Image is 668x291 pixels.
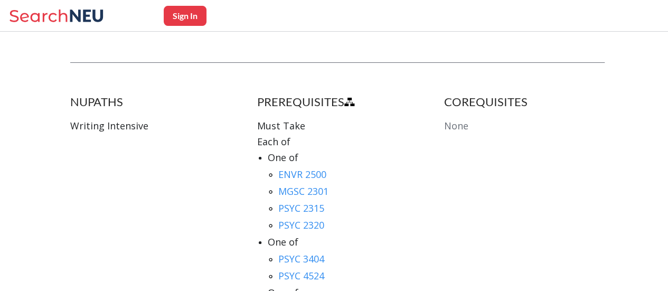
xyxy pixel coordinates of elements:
[444,119,468,132] span: None
[70,95,231,109] h4: NUPATHS
[164,6,206,26] button: Sign In
[278,168,326,181] a: ENVR 2500
[70,118,231,134] p: Writing Intensive
[268,236,298,248] span: One of
[278,219,324,231] a: PSYC 2320
[257,135,290,148] span: Each of
[268,151,298,164] span: One of
[278,185,328,198] a: MGSC 2301
[278,269,324,282] a: PSYC 4524
[278,202,324,214] a: PSYC 2315
[257,119,305,132] span: Must Take
[257,95,418,109] h4: PREREQUISITES
[444,95,605,109] h4: COREQUISITES
[278,252,324,265] a: PSYC 3404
